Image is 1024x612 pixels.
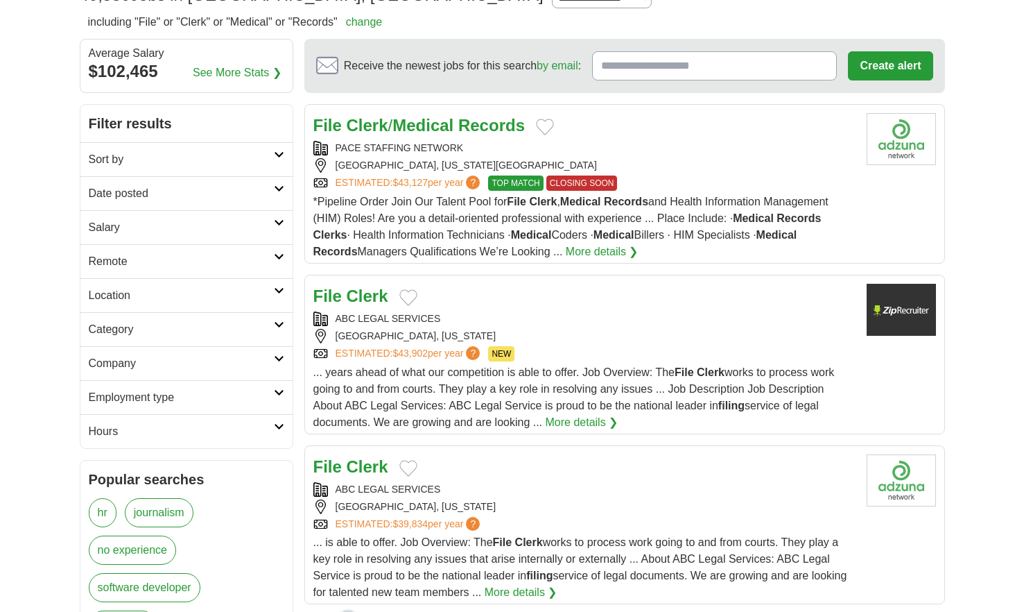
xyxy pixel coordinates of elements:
[313,287,388,305] a: File Clerk
[718,400,745,411] strong: filing
[336,517,483,532] a: ESTIMATED:$39,834per year?
[80,312,293,346] a: Category
[89,469,284,490] h2: Popular searches
[89,59,284,84] div: $102,465
[80,244,293,278] a: Remote
[125,498,193,527] a: journalism
[392,177,428,188] span: $43,127
[566,244,639,260] a: More details ❯
[89,321,274,338] h2: Category
[546,176,618,191] span: CLOSING SOON
[80,210,293,244] a: Salary
[466,176,480,189] span: ?
[733,212,774,224] strong: Medical
[867,113,936,165] img: Company logo
[313,116,342,135] strong: File
[848,51,932,80] button: Create alert
[336,176,483,191] a: ESTIMATED:$43,127per year?
[493,536,512,548] strong: File
[313,116,525,135] a: File Clerk/Medical Records
[80,380,293,414] a: Employment type
[392,348,428,359] span: $43,902
[776,212,821,224] strong: Records
[313,229,347,241] strong: Clerks
[80,346,293,380] a: Company
[392,518,428,529] span: $39,834
[336,346,483,362] a: ESTIMATED:$43,902per year?
[313,141,856,155] div: PACE STAFFING NETWORK
[485,584,557,601] a: More details ❯
[313,287,342,305] strong: File
[488,346,514,362] span: NEW
[80,176,293,210] a: Date posted
[347,116,388,135] strong: Clerk
[488,176,543,191] span: TOP MATCH
[867,284,936,336] img: ABC Legal Services logo
[675,366,694,378] strong: File
[89,287,274,304] h2: Location
[80,142,293,176] a: Sort by
[336,484,441,495] a: ABC LEGAL SERVICES
[89,389,274,406] h2: Employment type
[80,105,293,142] h2: Filter results
[193,65,281,81] a: See More Stats ❯
[392,116,453,135] strong: Medical
[604,196,648,207] strong: Records
[347,457,388,476] strong: Clerk
[867,454,936,507] img: ABC Legal Services logo
[336,313,441,324] a: ABC LEGAL SERVICES
[346,16,383,28] a: change
[560,196,601,207] strong: Medical
[313,536,847,598] span: ... is able to offer. Job Overview: The works to process work going to and from courts. They play...
[466,517,480,531] span: ?
[89,219,274,236] h2: Salary
[347,287,388,305] strong: Clerk
[529,196,557,207] strong: Clerk
[88,14,383,31] h2: including "File" or "Clerk" or "Medical" or "Records"
[511,229,552,241] strong: Medical
[89,151,274,168] h2: Sort by
[697,366,724,378] strong: Clerk
[344,58,581,74] span: Receive the newest jobs for this search :
[399,460,417,477] button: Add to favorite jobs
[546,414,618,431] a: More details ❯
[526,570,553,581] strong: filing
[313,329,856,343] div: [GEOGRAPHIC_DATA], [US_STATE]
[89,423,274,440] h2: Hours
[89,185,274,202] h2: Date posted
[515,536,543,548] strong: Clerk
[399,289,417,306] button: Add to favorite jobs
[313,196,828,257] span: *Pipeline Order Join Our Talent Pool for , and Health Information Management (HIM) Roles! Are you...
[466,346,480,360] span: ?
[89,536,177,565] a: no experience
[313,366,835,428] span: ... years ahead of what our competition is able to offer. Job Overview: The works to process work...
[313,246,358,257] strong: Records
[80,278,293,312] a: Location
[89,573,200,602] a: software developer
[80,414,293,448] a: Hours
[458,116,525,135] strong: Records
[507,196,526,207] strong: File
[313,457,388,476] a: File Clerk
[313,500,856,514] div: [GEOGRAPHIC_DATA], [US_STATE]
[89,498,116,527] a: hr
[756,229,797,241] strong: Medical
[89,355,274,372] h2: Company
[313,158,856,173] div: [GEOGRAPHIC_DATA], [US_STATE][GEOGRAPHIC_DATA]
[89,48,284,59] div: Average Salary
[536,119,554,135] button: Add to favorite jobs
[537,60,578,71] a: by email
[313,457,342,476] strong: File
[593,229,634,241] strong: Medical
[89,253,274,270] h2: Remote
